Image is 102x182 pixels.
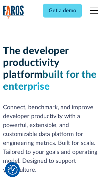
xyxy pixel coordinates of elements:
[43,4,82,18] a: Get a demo
[8,165,18,175] img: Revisit consent button
[3,5,24,19] img: Logo of the analytics and reporting company Faros.
[8,165,18,175] button: Cookie Settings
[3,103,99,175] p: Connect, benchmark, and improve developer productivity with a powerful, extensible, and customiza...
[3,45,99,93] h1: The developer productivity platform
[3,70,97,92] span: built for the enterprise
[86,3,99,19] div: menu
[3,5,24,19] a: home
